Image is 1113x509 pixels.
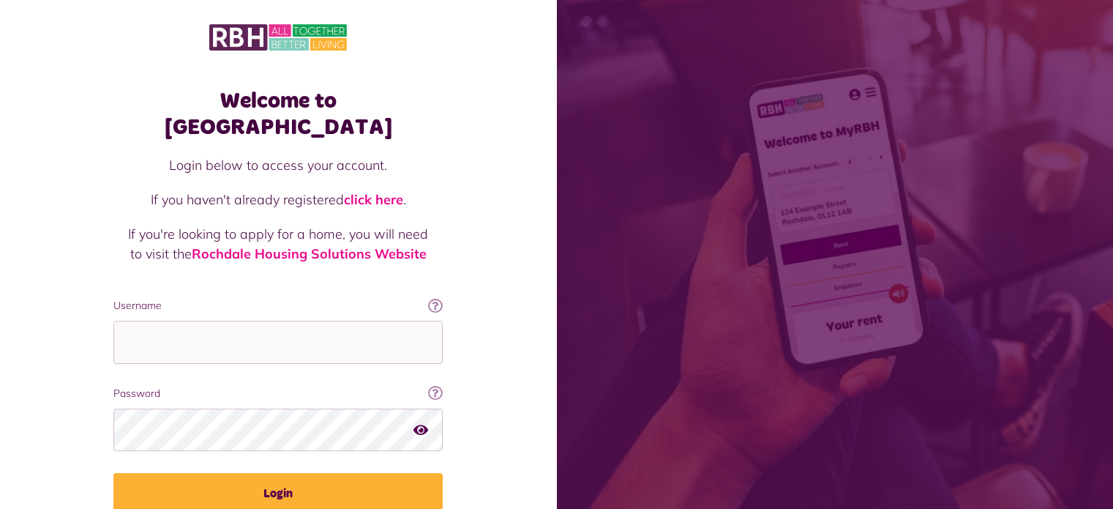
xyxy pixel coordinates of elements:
[113,386,443,401] label: Password
[128,155,428,175] p: Login below to access your account.
[113,88,443,141] h1: Welcome to [GEOGRAPHIC_DATA]
[209,22,347,53] img: MyRBH
[192,245,427,262] a: Rochdale Housing Solutions Website
[128,224,428,264] p: If you're looking to apply for a home, you will need to visit the
[113,298,443,313] label: Username
[128,190,428,209] p: If you haven't already registered .
[344,191,403,208] a: click here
